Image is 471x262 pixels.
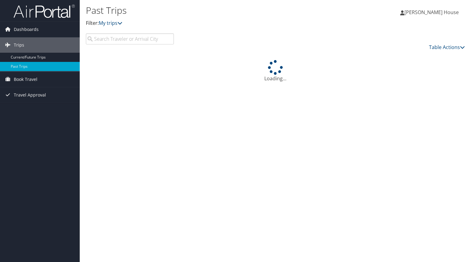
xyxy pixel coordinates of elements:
[86,60,465,82] div: Loading...
[99,20,122,26] a: My trips
[86,33,174,44] input: Search Traveler or Arrival City
[86,4,339,17] h1: Past Trips
[14,37,24,53] span: Trips
[429,44,465,51] a: Table Actions
[13,4,75,18] img: airportal-logo.png
[14,72,37,87] span: Book Travel
[14,22,39,37] span: Dashboards
[404,9,459,16] span: [PERSON_NAME] House
[86,19,339,27] p: Filter:
[400,3,465,21] a: [PERSON_NAME] House
[14,87,46,103] span: Travel Approval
